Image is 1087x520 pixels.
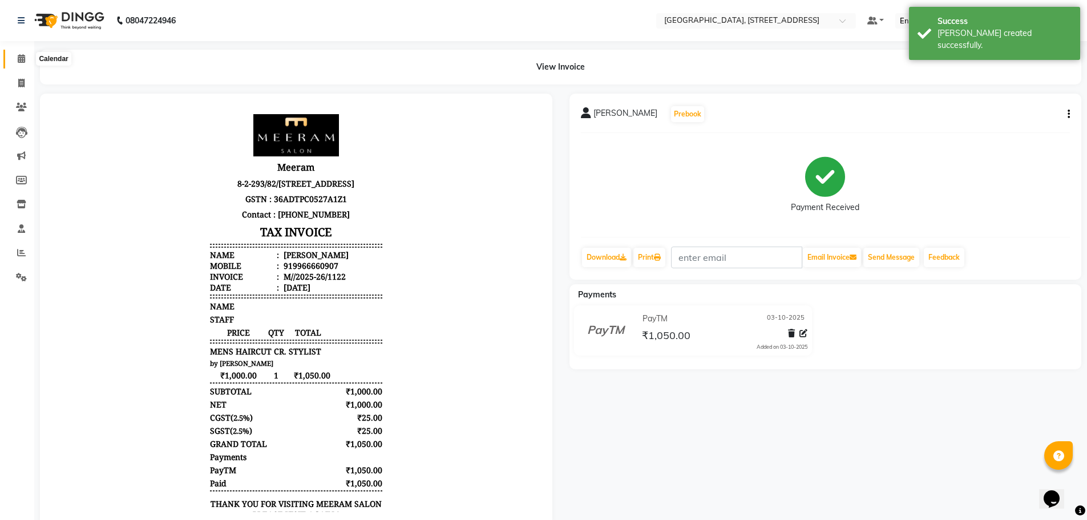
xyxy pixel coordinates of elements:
[578,289,616,300] span: Payments
[159,177,228,188] div: Date
[216,222,235,233] span: QTY
[230,155,287,166] div: 919966660907
[159,54,331,71] h3: Meeram
[230,144,297,155] div: [PERSON_NAME]
[159,333,216,344] div: GRAND TOTAL
[159,86,331,102] p: GSTN : 36ADTPC0527A1Z1
[159,346,195,357] div: Payments
[642,313,668,325] span: PayTM
[159,102,331,117] p: Contact : [PHONE_NUMBER]
[633,248,665,267] a: Print
[593,107,657,123] span: [PERSON_NAME]
[159,166,228,177] div: Invoice
[159,265,216,276] span: ₹1,000.00
[40,50,1081,84] div: View Invoice
[286,373,332,384] div: ₹1,050.00
[286,281,332,292] div: ₹1,000.00
[671,106,704,122] button: Prebook
[182,308,199,318] span: 2.5%
[582,248,631,267] a: Download
[159,320,179,331] span: SGST
[791,201,859,213] div: Payment Received
[230,177,259,188] div: [DATE]
[159,320,201,331] div: ( )
[286,307,332,318] div: ₹25.00
[671,247,802,268] input: enter email
[159,241,270,252] span: MENS HAIRCUT CR. STYLIST
[286,294,332,305] div: ₹1,000.00
[286,360,332,370] div: ₹1,050.00
[216,265,235,276] span: 1
[159,281,200,292] div: SUBTOTAL
[938,15,1072,27] div: Success
[159,307,179,318] span: CGST
[159,144,228,155] div: Name
[159,307,201,318] div: ( )
[159,209,183,220] span: STAFF
[225,166,228,177] span: :
[159,393,331,426] p: THANK YOU FOR VISITING MEERAM SALON PLEASE VISIT AGAIN ! T&C : Products once sold wont be returned.
[924,248,964,267] a: Feedback
[286,320,332,331] div: ₹25.00
[159,294,175,305] div: NET
[29,5,107,37] img: logo
[225,177,228,188] span: :
[803,248,861,267] button: Email Invoice
[1039,474,1076,509] iframe: chat widget
[225,144,228,155] span: :
[159,373,175,384] div: Paid
[863,248,919,267] button: Send Message
[286,333,332,344] div: ₹1,050.00
[159,71,331,86] p: 8-2-293/82/[STREET_ADDRESS]
[159,222,216,233] span: PRICE
[159,360,185,370] span: PayTM
[126,5,176,37] b: 08047224946
[938,27,1072,51] div: Bill created successfully.
[225,155,228,166] span: :
[159,155,228,166] div: Mobile
[757,343,807,351] div: Added on 03-10-2025
[36,52,71,66] div: Calendar
[767,313,805,325] span: 03-10-2025
[181,321,198,331] span: 2.5%
[202,9,288,51] img: file_1722000872831.jpg
[159,254,222,263] small: by [PERSON_NAME]
[159,117,331,137] h3: TAX INVOICE
[235,265,280,276] span: ₹1,050.00
[159,196,183,207] span: NAME
[642,329,690,345] span: ₹1,050.00
[230,166,294,177] div: M//2025-26/1122
[235,222,280,233] span: TOTAL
